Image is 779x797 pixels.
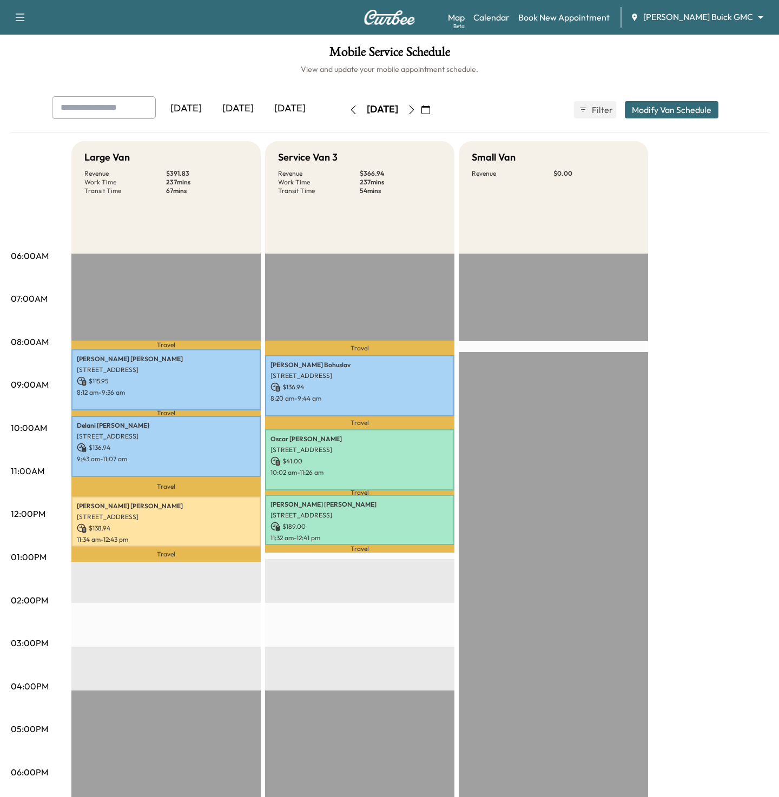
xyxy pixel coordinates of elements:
p: Travel [265,416,454,429]
p: Revenue [472,169,553,178]
span: [PERSON_NAME] Buick GMC [643,11,753,23]
h1: Mobile Service Schedule [11,45,768,64]
h5: Service Van 3 [278,150,338,165]
p: [STREET_ADDRESS] [270,446,449,454]
p: 11:00AM [11,464,44,477]
p: Travel [71,547,261,562]
p: 06:00AM [11,249,49,262]
p: 11:32 am - 12:41 pm [270,534,449,542]
p: 06:00PM [11,766,48,779]
p: Delani [PERSON_NAME] [77,421,255,430]
p: 11:34 am - 12:43 pm [77,535,255,544]
p: 07:00AM [11,292,48,305]
p: $ 41.00 [270,456,449,466]
p: $ 138.94 [77,523,255,533]
p: 03:00PM [11,636,48,649]
p: 10:00AM [11,421,47,434]
p: Transit Time [84,187,166,195]
h5: Small Van [472,150,516,165]
div: [DATE] [212,96,264,121]
span: Filter [592,103,611,116]
p: Revenue [84,169,166,178]
p: 9:43 am - 11:07 am [77,455,255,463]
p: 8:20 am - 9:44 am [270,394,449,403]
p: $ 391.83 [166,169,248,178]
a: MapBeta [448,11,465,24]
p: [PERSON_NAME] [PERSON_NAME] [77,355,255,363]
p: 05:00PM [11,722,48,735]
p: 04:00PM [11,680,49,693]
a: Book New Appointment [518,11,610,24]
img: Curbee Logo [364,10,415,25]
p: 12:00PM [11,507,45,520]
p: Travel [265,341,454,355]
div: [DATE] [160,96,212,121]
a: Calendar [473,11,510,24]
p: $ 136.94 [77,443,255,453]
p: Travel [71,477,261,496]
p: $ 0.00 [553,169,635,178]
p: 02:00PM [11,594,48,607]
div: [DATE] [264,96,316,121]
p: [PERSON_NAME] Bohuslav [270,361,449,369]
h6: View and update your mobile appointment schedule. [11,64,768,75]
p: Travel [265,545,454,552]
p: 09:00AM [11,378,49,391]
div: [DATE] [367,103,398,116]
p: Work Time [84,178,166,187]
p: [STREET_ADDRESS] [77,366,255,374]
button: Modify Van Schedule [625,101,718,118]
button: Filter [574,101,616,118]
p: 67 mins [166,187,248,195]
p: Travel [71,341,261,349]
p: $ 366.94 [360,169,441,178]
p: Work Time [278,178,360,187]
p: 237 mins [166,178,248,187]
div: Beta [453,22,465,30]
p: [PERSON_NAME] [PERSON_NAME] [270,500,449,509]
p: [STREET_ADDRESS] [270,371,449,380]
p: $ 115.95 [77,376,255,386]
p: [STREET_ADDRESS] [270,511,449,520]
p: 10:02 am - 11:26 am [270,468,449,477]
p: $ 136.94 [270,382,449,392]
p: [STREET_ADDRESS] [77,432,255,441]
p: [PERSON_NAME] [PERSON_NAME] [77,502,255,510]
p: $ 189.00 [270,522,449,532]
p: Travel [71,410,261,415]
p: 01:00PM [11,550,47,563]
h5: Large Van [84,150,130,165]
p: 8:12 am - 9:36 am [77,388,255,397]
p: Oscar [PERSON_NAME] [270,435,449,443]
p: Travel [265,490,454,495]
p: 54 mins [360,187,441,195]
p: 08:00AM [11,335,49,348]
p: Transit Time [278,187,360,195]
p: Revenue [278,169,360,178]
p: 237 mins [360,178,441,187]
p: [STREET_ADDRESS] [77,513,255,521]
